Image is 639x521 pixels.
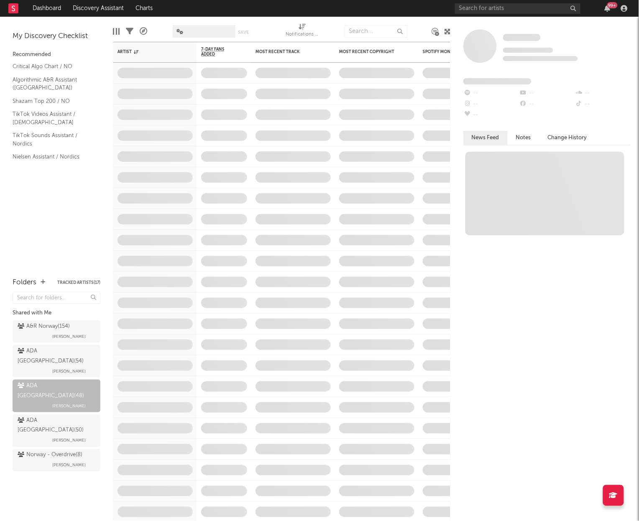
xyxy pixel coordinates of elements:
a: Shazam Top 200 / NO [13,97,92,106]
span: [PERSON_NAME] [52,366,86,376]
a: Some Artist [503,33,541,42]
div: A&R Pipeline [140,21,147,42]
input: Search... [345,25,407,38]
div: Notifications (Artist) [286,21,319,42]
a: Nielsen Assistant / Nordics [13,152,92,161]
div: -- [463,88,519,99]
div: ADA [GEOGRAPHIC_DATA] ( 54 ) [18,346,93,366]
button: Save [238,30,249,35]
button: Change History [539,131,596,145]
div: Recommended [13,50,100,60]
div: Filters [126,21,133,42]
span: [PERSON_NAME] [52,401,86,411]
a: TikTok Videos Assistant / [DEMOGRAPHIC_DATA] [13,110,92,127]
div: 99 + [607,2,618,8]
button: News Feed [463,131,508,145]
a: ADA [GEOGRAPHIC_DATA](50)[PERSON_NAME] [13,414,100,447]
input: Search for folders... [13,292,100,304]
div: Artist [118,49,180,54]
a: ADA [GEOGRAPHIC_DATA](54)[PERSON_NAME] [13,345,100,378]
a: Algorithmic A&R Assistant ([GEOGRAPHIC_DATA]) [13,75,92,92]
div: -- [575,99,631,110]
div: My Discovery Checklist [13,31,100,41]
a: TikTok Sounds Assistant / Nordics [13,131,92,148]
div: Notifications (Artist) [286,30,319,40]
div: -- [575,88,631,99]
span: Fans Added by Platform [463,78,532,84]
div: Most Recent Copyright [339,49,402,54]
span: 7-Day Fans Added [201,47,235,57]
a: Norway - Overdrive(8)[PERSON_NAME] [13,449,100,472]
span: [PERSON_NAME] [52,460,86,470]
div: ADA [GEOGRAPHIC_DATA] ( 48 ) [18,381,93,401]
a: Critical Algo Chart / NO [13,62,92,71]
span: [PERSON_NAME] [52,436,86,446]
div: -- [463,99,519,110]
button: Tracked Artists(17) [57,281,100,285]
div: -- [519,99,575,110]
span: [PERSON_NAME] [52,332,86,342]
div: Folders [13,278,36,288]
a: A&R Norway(154)[PERSON_NAME] [13,320,100,343]
input: Search for artists [455,3,580,14]
span: Tracking Since: [DATE] [503,48,553,53]
div: Most Recent Track [256,49,318,54]
div: ADA [GEOGRAPHIC_DATA] ( 50 ) [18,416,93,436]
a: ADA [GEOGRAPHIC_DATA](48)[PERSON_NAME] [13,380,100,412]
div: Edit Columns [113,21,120,42]
div: -- [463,110,519,120]
button: 99+ [605,5,611,12]
span: Some Artist [503,34,541,41]
div: A&R Norway ( 154 ) [18,322,70,332]
div: Shared with Me [13,308,100,318]
button: Notes [508,131,539,145]
div: Norway - Overdrive ( 8 ) [18,450,82,460]
span: 0 fans last week [503,56,578,61]
div: -- [519,88,575,99]
div: Spotify Monthly Listeners [423,49,486,54]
